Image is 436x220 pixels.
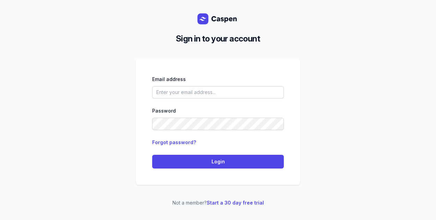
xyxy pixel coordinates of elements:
div: Email address [152,75,284,83]
p: Not a member? [136,199,300,207]
a: Start a 30 day free trial [207,200,264,206]
input: Enter your email address... [152,86,284,99]
button: Login [152,155,284,169]
a: Forgot password? [152,139,196,145]
div: Password [152,107,284,115]
h2: Sign in to your account [141,33,295,45]
span: Login [156,158,280,166]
